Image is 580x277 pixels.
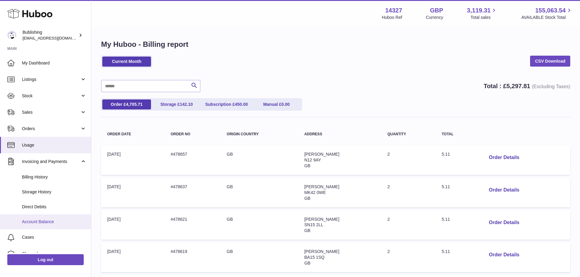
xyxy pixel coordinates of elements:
td: GB [221,178,298,207]
a: 3,119.31 Total sales [467,6,498,20]
span: Cases [22,234,86,240]
span: 0.00 [281,102,290,107]
span: Storage History [22,189,86,195]
span: Channels [22,251,86,257]
strong: Total : £ [483,83,570,89]
span: N12 9AY [304,158,321,162]
div: Huboo Ref [382,15,402,20]
th: Origin Country [221,126,298,142]
strong: GBP [430,6,443,15]
span: Stock [22,93,80,99]
span: My Dashboard [22,60,86,66]
span: 450.00 [235,102,248,107]
td: 2 [381,243,435,272]
th: Address [298,126,381,142]
span: Total sales [470,15,497,20]
a: Current Month [102,57,151,67]
td: GB [221,243,298,272]
th: Quantity [381,126,435,142]
span: GB [304,261,310,265]
span: GB [304,163,310,168]
div: Currency [426,15,443,20]
td: #478657 [164,145,220,175]
span: Invoicing and Payments [22,159,80,164]
span: Direct Debits [22,204,86,210]
span: (Excluding Taxes) [532,84,570,89]
span: Usage [22,142,86,148]
td: GB [221,210,298,240]
span: [PERSON_NAME] [304,249,339,254]
span: 5.11 [442,184,450,189]
span: [EMAIL_ADDRESS][DOMAIN_NAME] [23,36,90,40]
a: Storage £142.10 [152,99,201,109]
span: [PERSON_NAME] [304,217,339,222]
td: 2 [381,210,435,240]
span: MK42 0WE [304,190,326,195]
th: Order Date [101,126,164,142]
td: GB [221,145,298,175]
td: 2 [381,178,435,207]
td: #478619 [164,243,220,272]
span: 155,063.54 [535,6,566,15]
h1: My Huboo - Billing report [101,40,570,49]
strong: 14327 [385,6,402,15]
td: 2 [381,145,435,175]
th: Total [436,126,478,142]
button: Order Details [484,216,524,229]
span: GB [304,228,310,233]
div: Bublishing [23,29,77,41]
td: [DATE] [101,178,164,207]
td: [DATE] [101,145,164,175]
a: Log out [7,254,84,265]
img: internalAdmin-14327@internal.huboo.com [7,31,16,40]
span: 5.11 [442,249,450,254]
a: CSV Download [530,56,570,67]
td: #478637 [164,178,220,207]
span: 5.11 [442,152,450,157]
a: 155,063.54 AVAILABLE Stock Total [521,6,573,20]
span: 3,119.31 [467,6,491,15]
span: 5.11 [442,217,450,222]
span: Account Balance [22,219,86,225]
th: Order no [164,126,220,142]
td: #478621 [164,210,220,240]
a: Order £4,705.71 [102,99,151,109]
span: AVAILABLE Stock Total [521,15,573,20]
a: Subscription £450.00 [202,99,251,109]
td: [DATE] [101,210,164,240]
td: [DATE] [101,243,164,272]
span: SN15 2LL [304,222,323,227]
span: 142.10 [180,102,193,107]
button: Order Details [484,184,524,196]
button: Order Details [484,249,524,261]
span: 5,297.81 [507,83,530,89]
span: Orders [22,126,80,132]
a: Manual £0.00 [252,99,301,109]
span: Billing History [22,174,86,180]
span: 4,705.71 [126,102,143,107]
span: Sales [22,109,80,115]
span: Listings [22,77,80,82]
span: BA15 1SQ [304,255,324,260]
span: GB [304,196,310,201]
span: [PERSON_NAME] [304,152,339,157]
button: Order Details [484,151,524,164]
span: [PERSON_NAME] [304,184,339,189]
